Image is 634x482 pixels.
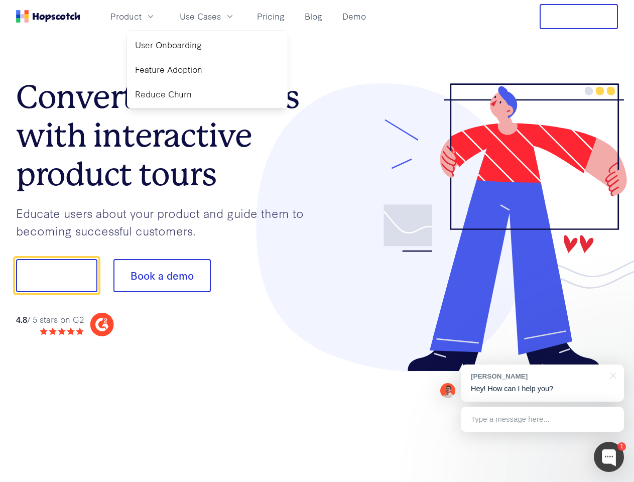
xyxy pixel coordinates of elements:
[471,372,604,381] div: [PERSON_NAME]
[104,8,162,25] button: Product
[16,313,27,325] strong: 4.8
[471,384,614,394] p: Hey! How can I help you?
[16,10,80,23] a: Home
[16,204,317,239] p: Educate users about your product and guide them to becoming successful customers.
[461,407,624,432] div: Type a message here...
[131,59,284,80] a: Feature Adoption
[301,8,326,25] a: Blog
[16,78,317,193] h1: Convert more trials with interactive product tours
[16,259,97,292] button: Show me!
[174,8,241,25] button: Use Cases
[113,259,211,292] button: Book a demo
[617,442,626,451] div: 1
[16,313,84,326] div: / 5 stars on G2
[180,10,221,23] span: Use Cases
[253,8,289,25] a: Pricing
[131,84,284,104] a: Reduce Churn
[110,10,142,23] span: Product
[131,35,284,55] a: User Onboarding
[440,383,455,398] img: Mark Spera
[540,4,618,29] button: Free Trial
[338,8,370,25] a: Demo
